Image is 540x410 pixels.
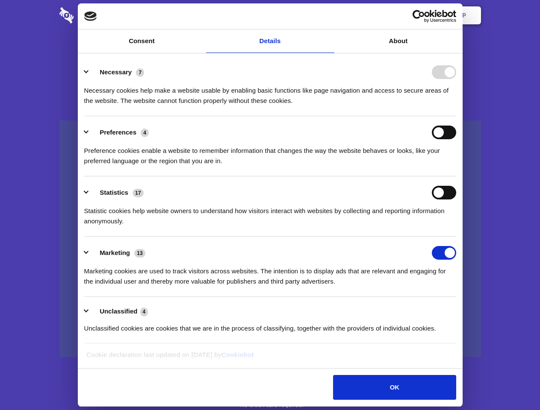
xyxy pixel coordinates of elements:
button: Preferences (4) [84,126,154,139]
h1: Eliminate Slack Data Loss. [59,38,481,69]
button: Necessary (7) [84,65,150,79]
iframe: Drift Widget Chat Controller [497,367,530,400]
div: Preference cookies enable a website to remember information that changes the way the website beha... [84,139,456,166]
label: Statistics [100,189,128,196]
div: Cookie declaration last updated on [DATE] by [80,350,460,366]
a: Consent [78,29,206,53]
a: Cookiebot [221,351,254,358]
a: About [334,29,463,53]
div: Necessary cookies help make a website usable by enabling basic functions like page navigation and... [84,79,456,106]
a: Login [388,2,425,29]
span: 7 [136,68,144,77]
label: Necessary [100,68,132,76]
label: Marketing [100,249,130,256]
button: Marketing (13) [84,246,151,260]
div: Unclassified cookies are cookies that we are in the process of classifying, together with the pro... [84,317,456,334]
a: Usercentrics Cookiebot - opens in a new window [381,10,456,23]
button: OK [333,375,456,400]
a: Details [206,29,334,53]
span: 4 [141,129,149,137]
h4: Auto-redaction of sensitive data, encrypted data sharing and self-destructing private chats. Shar... [59,78,481,106]
span: 17 [133,189,144,197]
a: Contact [347,2,386,29]
span: 4 [140,307,148,316]
div: Statistic cookies help website owners to understand how visitors interact with websites by collec... [84,199,456,226]
a: Wistia video thumbnail [59,120,481,357]
button: Unclassified (4) [84,306,153,317]
img: logo [84,12,97,21]
div: Marketing cookies are used to track visitors across websites. The intention is to display ads tha... [84,260,456,287]
img: logo-wordmark-white-trans-d4663122ce5f474addd5e946df7df03e33cb6a1c49d2221995e7729f52c070b2.svg [59,7,133,23]
a: Pricing [251,2,288,29]
label: Preferences [100,129,136,136]
button: Statistics (17) [84,186,149,199]
span: 13 [134,249,145,258]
